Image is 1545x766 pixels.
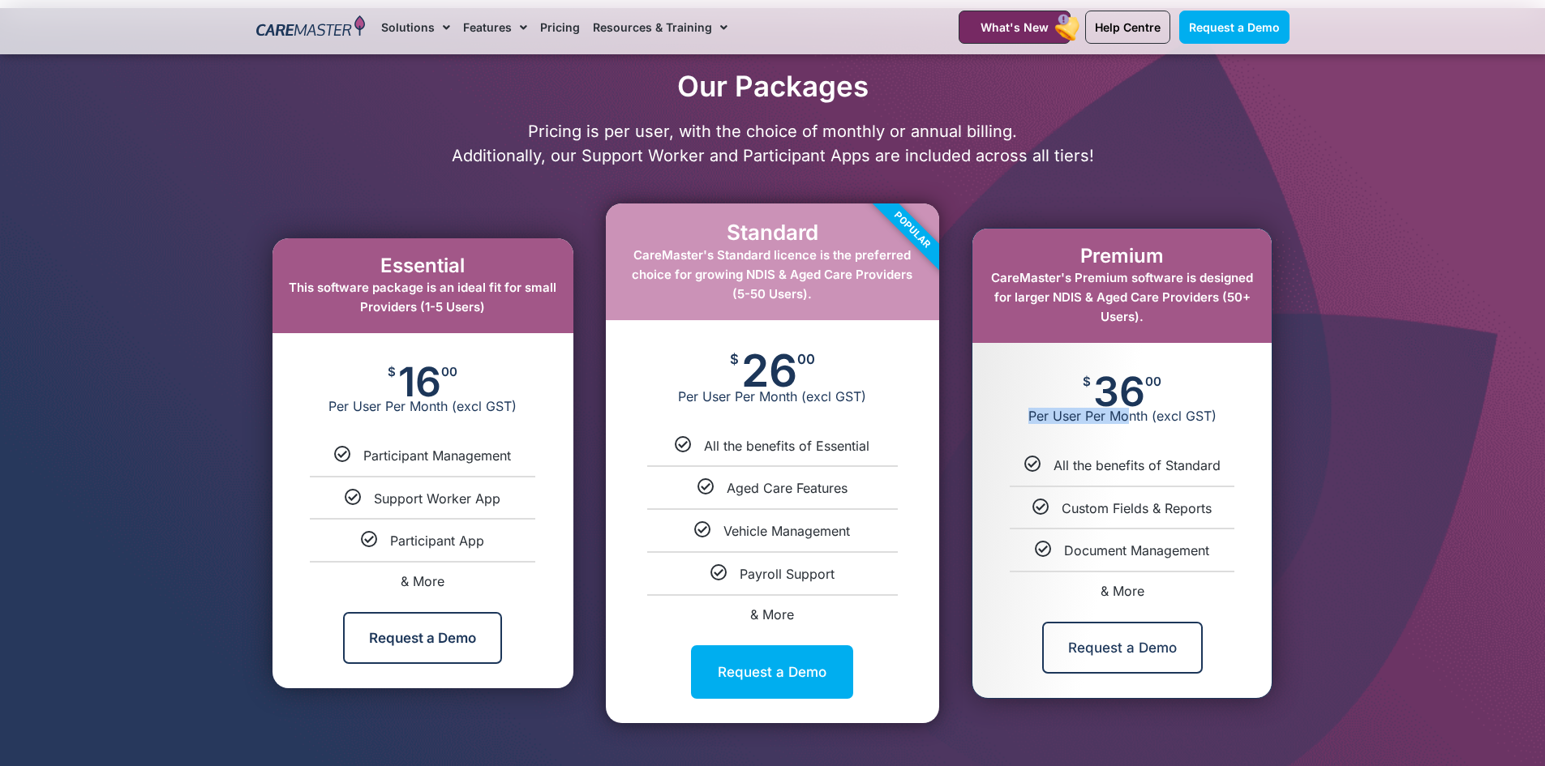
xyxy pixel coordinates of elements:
span: Vehicle Management [723,523,850,539]
span: $ [388,366,396,378]
span: CareMaster's Standard licence is the preferred choice for growing NDIS & Aged Care Providers (5-5... [632,247,912,302]
span: Support Worker App [374,490,500,507]
span: Aged Care Features [727,480,848,496]
a: Request a Demo [1179,11,1290,44]
span: Help Centre [1095,20,1161,34]
span: $ [1083,375,1091,387]
h2: Premium [989,245,1255,268]
a: Request a Demo [691,645,853,699]
span: Payroll Support [740,566,835,582]
span: This software package is an ideal fit for small Providers (1-5 Users) [289,280,556,315]
span: All the benefits of Essential [704,438,869,454]
span: Custom Fields & Reports [1062,500,1212,516]
span: 00 [441,366,457,378]
a: Help Centre [1085,11,1170,44]
span: & More [401,573,444,589]
span: Participant App [390,533,484,549]
span: Participant Management [363,447,511,464]
a: What's New [959,11,1071,44]
div: Popular [820,138,1005,323]
span: $ [730,353,739,366]
span: 00 [1145,375,1161,387]
p: Pricing is per user, with the choice of monthly or annual billing. Additionally, our Support Work... [248,119,1298,168]
span: Document Management [1064,542,1209,558]
h2: Standard [622,220,923,245]
h2: Essential [289,255,557,278]
span: Per User Per Month (excl GST) [273,398,573,414]
span: 26 [741,353,797,388]
span: 00 [797,353,815,366]
span: Per User Per Month (excl GST) [972,408,1272,424]
span: 36 [1093,375,1145,408]
span: All the benefits of Standard [1054,457,1221,473]
span: & More [750,606,794,623]
span: Per User Per Month (excl GST) [606,388,939,404]
span: 16 [398,366,441,398]
h2: Our Packages [248,69,1298,103]
span: CareMaster's Premium software is designed for larger NDIS & Aged Care Providers (50+ Users). [991,270,1253,324]
span: & More [1101,583,1144,599]
a: Request a Demo [343,612,502,664]
img: CareMaster Logo [256,15,366,40]
span: Request a Demo [1189,20,1280,34]
a: Request a Demo [1042,622,1203,674]
span: What's New [981,20,1049,34]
